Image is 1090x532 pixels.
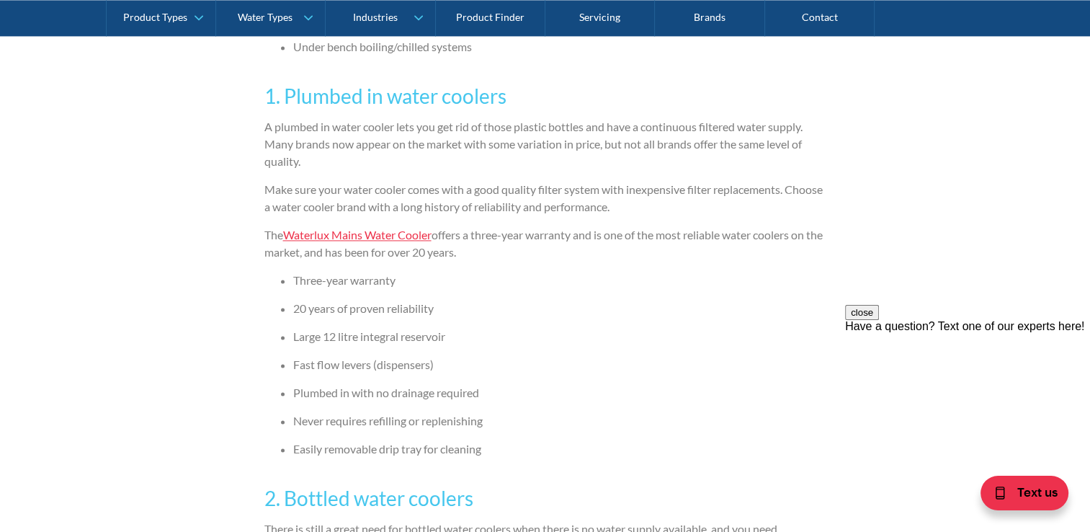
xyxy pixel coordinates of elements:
iframe: podium webchat widget prompt [845,305,1090,478]
div: Water Types [238,12,292,24]
li: Never requires refilling or replenishing [293,412,826,430]
p: Make sure your water cooler comes with a good quality filter system with inexpensive filter repla... [264,181,826,216]
div: Industries [352,12,397,24]
li: Under bench boiling/chilled systems [293,38,826,56]
li: Large 12 litre integral reservoir [293,328,826,345]
h3: 1. Plumbed in water coolers [264,81,826,111]
li: 20 years of proven reliability [293,300,826,317]
h3: 2. Bottled water coolers [264,483,826,513]
li: Fast flow levers (dispensers) [293,356,826,373]
li: Easily removable drip tray for cleaning [293,440,826,458]
iframe: podium webchat widget bubble [946,460,1090,532]
a: Waterlux Mains Water Cooler [283,228,432,241]
p: A plumbed in water cooler lets you get rid of those plastic bottles and have a continuous filtere... [264,118,826,170]
div: Product Types [123,12,187,24]
p: The offers a three-year warranty and is one of the most reliable water coolers on the market, and... [264,226,826,261]
li: Three-year warranty [293,272,826,289]
li: Plumbed in with no drainage required [293,384,826,402]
